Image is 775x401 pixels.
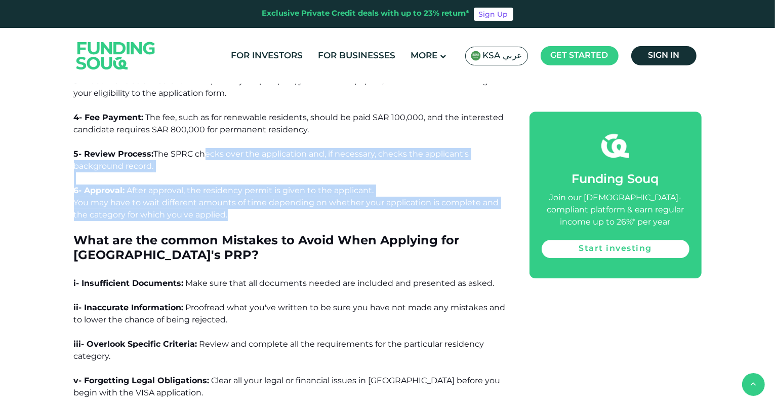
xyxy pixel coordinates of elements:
div: Join our [DEMOGRAPHIC_DATA]-compliant platform & earn regular income up to 26%* per year [542,192,689,229]
span: i- Insufficient Documents: [74,278,184,288]
a: For Investors [229,48,306,64]
img: fsicon [601,132,629,160]
span: More [411,52,438,60]
span: Funding Souq [572,174,659,186]
span: The SPRC checks over the application and, if necessary, checks the applicant's background record. [74,149,469,171]
img: SA Flag [471,51,481,61]
span: The fee, such as for renewable residents, should be paid SAR 100,000, and the interested candidat... [74,113,504,134]
span: 4- Fee Payment: [74,113,144,122]
a: Sign in [631,46,697,65]
span: You may have to wait different amounts of time depending on whether your application is complete ... [74,198,499,220]
span: Clear all your legal or financial issues in [GEOGRAPHIC_DATA] before you begin with the VISA appl... [74,376,501,397]
button: back [742,373,765,396]
span: ii- Inaccurate Information: [74,303,184,312]
span: KSA عربي [483,50,522,62]
span: v- Forgetting Legal Obligations: [74,376,210,385]
span: 5- Review Process: [74,149,154,159]
span: 6- Approval: [74,186,125,195]
div: Exclusive Private Credit deals with up to 23% return* [262,8,470,20]
span: Get started [551,52,608,59]
span: Review and complete all the requirements for the particular residency category. [74,339,484,361]
span: Sign in [648,52,679,59]
span: Make sure that all documents needed are included and presented as asked. [186,278,495,288]
span: iii- Overlook Specific Criteria: [74,339,197,349]
a: Start investing [542,240,689,258]
img: Logo [66,30,166,81]
span: After approval, the residency permit is given to the applicant. [127,186,374,195]
span: What are the common Mistakes to Avoid When Applying for [GEOGRAPHIC_DATA]'s PRP? [74,233,460,262]
span: Proofread what you've written to be sure you have not made any mistakes and to lower the chance o... [74,303,506,324]
a: Sign Up [474,8,513,21]
a: For Businesses [316,48,398,64]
